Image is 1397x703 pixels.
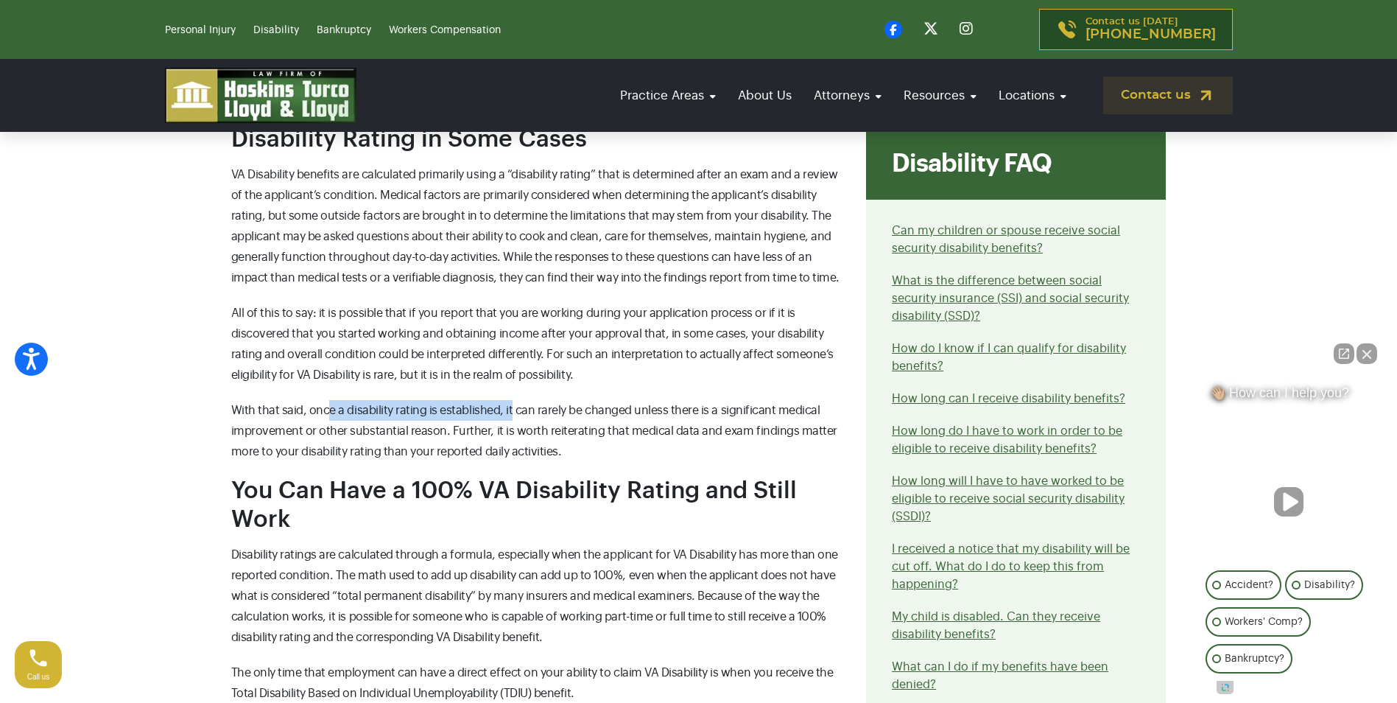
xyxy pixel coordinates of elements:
p: Workers' Comp? [1225,613,1303,631]
span: All of this to say: it is possible that if you report that you are working during your applicatio... [231,307,834,381]
p: Contact us [DATE] [1085,17,1216,42]
a: Bankruptcy [317,25,371,35]
a: Open intaker chat [1217,681,1234,694]
div: Disability FAQ [866,128,1166,200]
span: You Can Have a 100% VA Disability Rating and Still Work [231,479,797,531]
a: Personal Injury [165,25,236,35]
button: Unmute video [1274,487,1303,517]
a: How long do I have to work in order to be eligible to receive disability benefits? [892,425,1122,455]
span: VA Disability benefits are calculated primarily using a “disability rating” that is determined af... [231,169,840,284]
span: Disability ratings are calculated through a formula, especially when the applicant for VA Disabil... [231,549,838,643]
div: 👋🏼 How can I help you? [1202,385,1375,408]
p: Accident? [1225,576,1273,594]
a: Locations [991,74,1074,116]
a: How long will I have to have worked to be eligible to receive social security disability (SSDI)? [892,475,1125,522]
p: Disability? [1304,576,1355,594]
a: How long can I receive disability benefits? [892,393,1125,405]
a: About Us [731,74,799,116]
a: My child is disabled. Can they receive disability benefits? [892,611,1100,640]
span: The only time that employment can have a direct effect on your ability to claim VA Disability is ... [231,667,834,699]
a: Contact us [DATE][PHONE_NUMBER] [1039,9,1233,50]
a: What can I do if my benefits have been denied? [892,661,1108,690]
a: How do I know if I can qualify for disability benefits? [892,343,1126,372]
a: What is the difference between social security insurance (SSI) and social security disability (SSD)? [892,275,1129,322]
a: Contact us [1103,77,1233,114]
a: Open direct chat [1334,343,1354,364]
a: Can my children or spouse receive social security disability benefits? [892,225,1120,254]
span: Your Ability to Work Could Possibly Affect Your Disability Rating in Some Cases [231,99,760,151]
a: Disability [253,25,299,35]
span: [PHONE_NUMBER] [1085,27,1216,42]
a: I received a notice that my disability will be cut off. What do I do to keep this from happening? [892,543,1130,590]
button: Close Intaker Chat Widget [1356,343,1377,364]
a: Workers Compensation [389,25,501,35]
span: Call us [27,673,50,681]
a: Practice Areas [613,74,723,116]
a: Attorneys [806,74,889,116]
img: logo [165,68,356,123]
p: Bankruptcy? [1225,650,1284,668]
span: With that said, once a disability rating is established, it can rarely be changed unless there is... [231,405,837,458]
a: Resources [896,74,984,116]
